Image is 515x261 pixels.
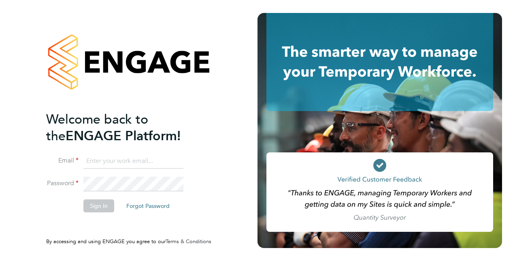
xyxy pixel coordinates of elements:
span: Welcome back to the [46,111,148,144]
button: Sign In [83,199,114,212]
label: Email [46,156,79,165]
input: Enter your work email... [83,154,183,169]
label: Password [46,179,79,188]
span: By accessing and using ENGAGE you agree to our [46,238,211,245]
button: Forgot Password [120,199,176,212]
a: Terms & Conditions [166,238,211,245]
h2: ENGAGE Platform! [46,111,204,144]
